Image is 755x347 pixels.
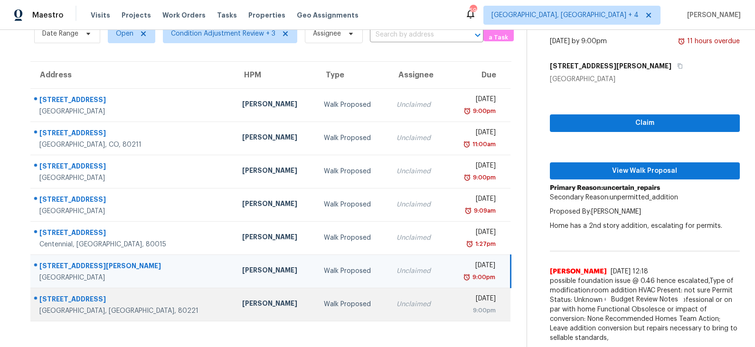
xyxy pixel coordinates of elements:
[39,294,227,306] div: [STREET_ADDRESS]
[557,165,732,177] span: View Walk Proposal
[396,133,439,143] div: Unclaimed
[313,29,341,38] span: Assignee
[470,6,476,15] div: 59
[466,239,473,249] img: Overdue Alarm Icon
[550,37,607,46] div: [DATE] by 9:00pm
[550,114,740,132] button: Claim
[396,300,439,309] div: Unclaimed
[605,295,684,304] span: Budget Review Notes
[463,140,471,149] img: Overdue Alarm Icon
[171,29,275,38] span: Condition Adjustment Review + 3
[454,306,496,315] div: 9:00pm
[471,272,495,282] div: 9:00pm
[39,273,227,282] div: [GEOGRAPHIC_DATA]
[550,267,607,276] span: [PERSON_NAME]
[116,29,133,38] span: Open
[454,94,496,106] div: [DATE]
[162,10,206,20] span: Work Orders
[463,173,471,182] img: Overdue Alarm Icon
[396,233,439,243] div: Unclaimed
[316,62,388,88] th: Type
[39,161,227,173] div: [STREET_ADDRESS]
[297,10,359,20] span: Geo Assignments
[446,62,511,88] th: Due
[685,37,740,46] div: 11 hours overdue
[242,232,309,244] div: [PERSON_NAME]
[248,10,285,20] span: Properties
[39,107,227,116] div: [GEOGRAPHIC_DATA]
[550,75,740,84] div: [GEOGRAPHIC_DATA]
[324,100,381,110] div: Walk Proposed
[550,162,740,180] button: View Walk Proposal
[242,166,309,178] div: [PERSON_NAME]
[324,133,381,143] div: Walk Proposed
[550,61,671,71] h5: [STREET_ADDRESS][PERSON_NAME]
[471,173,496,182] div: 9:00pm
[396,100,439,110] div: Unclaimed
[454,261,495,272] div: [DATE]
[39,95,227,107] div: [STREET_ADDRESS]
[242,265,309,277] div: [PERSON_NAME]
[483,24,514,41] button: Create a Task
[91,10,110,20] span: Visits
[242,299,309,310] div: [PERSON_NAME]
[39,195,227,206] div: [STREET_ADDRESS]
[324,300,381,309] div: Walk Proposed
[671,57,684,75] button: Copy Address
[42,29,78,38] span: Date Range
[678,37,685,46] img: Overdue Alarm Icon
[471,28,484,42] button: Open
[39,206,227,216] div: [GEOGRAPHIC_DATA]
[611,268,648,275] span: [DATE] 12:18
[463,272,471,282] img: Overdue Alarm Icon
[454,161,496,173] div: [DATE]
[550,185,660,191] b: Primary Reason: uncertain_repairs
[491,10,639,20] span: [GEOGRAPHIC_DATA], [GEOGRAPHIC_DATA] + 4
[30,62,235,88] th: Address
[463,106,471,116] img: Overdue Alarm Icon
[454,227,496,239] div: [DATE]
[242,99,309,111] div: [PERSON_NAME]
[39,228,227,240] div: [STREET_ADDRESS]
[242,132,309,144] div: [PERSON_NAME]
[454,128,496,140] div: [DATE]
[389,62,446,88] th: Assignee
[324,200,381,209] div: Walk Proposed
[471,106,496,116] div: 9:00pm
[550,221,740,231] p: Home has a 2nd story addition, escalating for permits.
[39,140,227,150] div: [GEOGRAPHIC_DATA], CO, 80211
[39,173,227,183] div: [GEOGRAPHIC_DATA]
[370,28,457,42] input: Search by address
[396,167,439,176] div: Unclaimed
[471,140,496,149] div: 11:00am
[122,10,151,20] span: Projects
[488,22,509,44] span: Create a Task
[39,261,227,273] div: [STREET_ADDRESS][PERSON_NAME]
[324,266,381,276] div: Walk Proposed
[39,306,227,316] div: [GEOGRAPHIC_DATA], [GEOGRAPHIC_DATA], 80221
[242,199,309,211] div: [PERSON_NAME]
[550,207,740,216] p: Proposed By: [PERSON_NAME]
[396,266,439,276] div: Unclaimed
[324,167,381,176] div: Walk Proposed
[324,233,381,243] div: Walk Proposed
[473,239,496,249] div: 1:27pm
[235,62,316,88] th: HPM
[32,10,64,20] span: Maestro
[550,194,678,201] span: Secondary Reason: unpermitted_addition
[557,117,732,129] span: Claim
[454,294,496,306] div: [DATE]
[683,10,741,20] span: [PERSON_NAME]
[217,12,237,19] span: Tasks
[550,276,740,343] span: possible foundation issue @ 0.46 hence escalated,Type of modification:room addition HVAC Present:...
[454,194,496,206] div: [DATE]
[396,200,439,209] div: Unclaimed
[39,240,227,249] div: Centennial, [GEOGRAPHIC_DATA], 80015
[39,128,227,140] div: [STREET_ADDRESS]
[464,206,472,216] img: Overdue Alarm Icon
[472,206,496,216] div: 9:09am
